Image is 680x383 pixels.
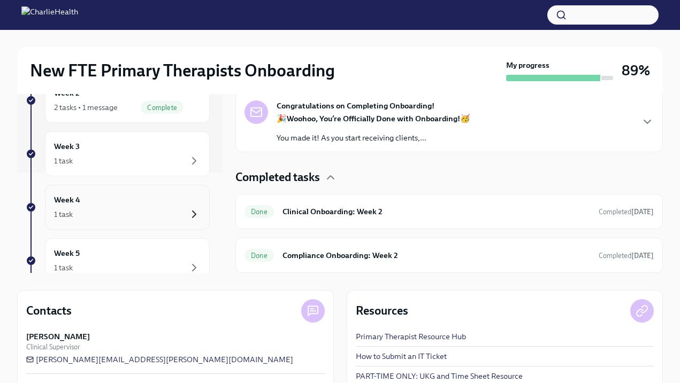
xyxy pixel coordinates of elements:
[54,194,80,206] h6: Week 4
[26,354,293,365] a: [PERSON_NAME][EMAIL_ADDRESS][PERSON_NAME][DOMAIN_NAME]
[26,185,210,230] a: Week 41 task
[622,61,650,80] h3: 89%
[287,114,460,123] strong: Woohoo, You’re Officially Done with Onboarding!
[26,331,90,342] strong: [PERSON_NAME]
[631,208,654,216] strong: [DATE]
[277,100,434,111] strong: Congratulations on Completing Onboarding!
[631,252,654,260] strong: [DATE]
[245,247,654,264] a: DoneCompliance Onboarding: Week 2Completed[DATE]
[599,251,654,261] span: August 28th, 2025 12:37
[599,252,654,260] span: Completed
[30,60,335,81] h2: New FTE Primary Therapists Onboarding
[54,102,118,113] div: 2 tasks • 1 message
[245,203,654,220] a: DoneClinical Onboarding: Week 2Completed[DATE]
[26,238,210,283] a: Week 51 task
[282,249,590,261] h6: Compliance Onboarding: Week 2
[21,6,78,24] img: CharlieHealth
[356,351,447,362] a: How to Submit an IT Ticket
[506,60,549,71] strong: My progress
[277,132,470,143] p: You made it! As you start receiving clients,...
[356,371,523,381] a: PART-TIME ONLY: UKG and Time Sheet Resource
[235,169,663,185] div: Completed tasks
[245,208,274,216] span: Done
[356,331,466,342] a: Primary Therapist Resource Hub
[26,342,80,352] span: Clinical Supervisor
[277,113,470,124] p: 🎉 🥳
[54,262,73,273] div: 1 task
[54,209,73,220] div: 1 task
[26,78,210,123] a: Week 22 tasks • 1 messageComplete
[26,303,72,319] h4: Contacts
[141,104,184,112] span: Complete
[235,169,320,185] h4: Completed tasks
[599,208,654,216] span: Completed
[54,247,80,259] h6: Week 5
[54,140,80,152] h6: Week 3
[54,155,73,166] div: 1 task
[282,206,590,217] h6: Clinical Onboarding: Week 2
[356,303,408,319] h4: Resources
[26,131,210,176] a: Week 31 task
[599,207,654,217] span: August 28th, 2025 12:53
[245,252,274,260] span: Done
